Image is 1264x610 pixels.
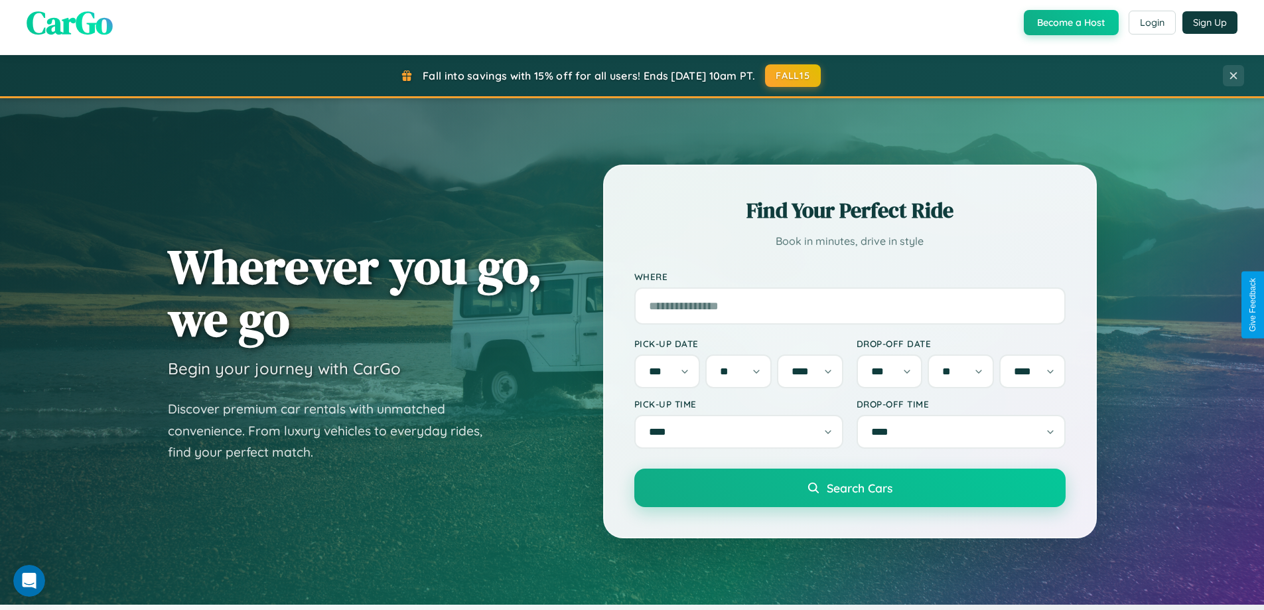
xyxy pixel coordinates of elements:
label: Drop-off Time [857,398,1066,410]
span: Fall into savings with 15% off for all users! Ends [DATE] 10am PT. [423,69,755,82]
span: Search Cars [827,481,892,495]
span: CarGo [27,1,113,44]
p: Book in minutes, drive in style [634,232,1066,251]
label: Pick-up Date [634,338,843,349]
h3: Begin your journey with CarGo [168,358,401,378]
h2: Find Your Perfect Ride [634,196,1066,225]
button: Login [1129,11,1176,35]
button: Become a Host [1024,10,1119,35]
label: Drop-off Date [857,338,1066,349]
label: Where [634,271,1066,282]
iframe: Intercom live chat [13,565,45,597]
p: Discover premium car rentals with unmatched convenience. From luxury vehicles to everyday rides, ... [168,398,500,463]
button: Search Cars [634,469,1066,507]
label: Pick-up Time [634,398,843,410]
div: Give Feedback [1248,278,1257,332]
button: Sign Up [1182,11,1237,34]
button: FALL15 [765,64,821,87]
h1: Wherever you go, we go [168,240,542,345]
